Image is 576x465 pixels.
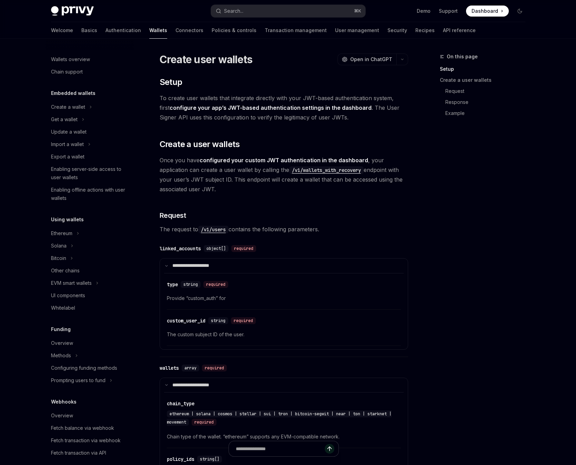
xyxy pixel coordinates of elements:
div: Create a wallet [51,103,85,111]
a: Wallets overview [46,53,134,66]
a: Welcome [51,22,73,39]
a: Basics [81,22,97,39]
a: Dashboard [466,6,509,17]
div: required [202,365,227,371]
span: To create user wallets that integrate directly with your JWT-based authentication system, first .... [160,93,408,122]
div: EVM smart wallets [51,279,92,287]
a: /v1/wallets_with_recovery [289,166,364,173]
span: On this page [447,52,478,61]
div: Prompting users to fund [51,376,105,385]
div: Ethereum [51,229,72,238]
a: Setup [440,64,531,75]
div: type [167,281,178,288]
div: Wallets overview [51,55,90,64]
a: Configuring funding methods [46,362,134,374]
div: Overview [51,339,73,347]
span: array [184,365,196,371]
div: wallets [160,365,179,371]
span: string [211,318,225,323]
div: Export a wallet [51,153,84,161]
span: Setup [160,77,182,88]
div: Update a wallet [51,128,87,136]
a: Enabling offline actions with user wallets [46,184,134,204]
div: linked_accounts [160,245,201,252]
div: Fetch transaction via webhook [51,436,121,445]
a: API reference [443,22,476,39]
div: custom_user_id [167,317,205,324]
button: Search...⌘K [211,5,365,17]
a: Update a wallet [46,126,134,138]
a: Wallets [149,22,167,39]
button: Toggle dark mode [514,6,525,17]
h5: Using wallets [51,215,84,224]
a: Connectors [175,22,203,39]
a: Fetch transaction via webhook [46,434,134,447]
a: Request [445,86,531,97]
div: Fetch balance via webhook [51,424,114,432]
div: Methods [51,351,71,360]
a: Recipes [415,22,435,39]
a: Export a wallet [46,151,134,163]
a: Enabling server-side access to user wallets [46,163,134,184]
div: Overview [51,411,73,420]
span: Request [160,211,186,220]
span: ethereum | solana | cosmos | stellar | sui | tron | bitcoin-segwit | near | ton | starknet | move... [167,411,392,425]
a: UI components [46,289,134,302]
div: required [192,419,216,426]
span: string [183,282,198,287]
span: Once you have , your application can create a user wallet by calling the endpoint with your user’... [160,155,408,194]
a: Authentication [105,22,141,39]
span: object[] [206,246,226,251]
span: Dashboard [472,8,498,14]
h1: Create user wallets [160,53,253,66]
div: chain_type [167,400,194,407]
a: Security [387,22,407,39]
div: Solana [51,242,67,250]
a: Example [445,108,531,119]
div: Search... [224,7,243,15]
img: dark logo [51,6,94,16]
div: required [203,281,228,288]
a: Support [439,8,458,14]
div: UI components [51,291,85,300]
div: Configuring funding methods [51,364,117,372]
a: Overview [46,409,134,422]
span: Create a user wallets [160,139,240,150]
div: Chain support [51,68,83,76]
a: Other chains [46,264,134,277]
button: Send message [325,444,334,454]
div: Get a wallet [51,115,78,124]
a: Demo [417,8,431,14]
div: Import a wallet [51,140,84,148]
div: Enabling offline actions with user wallets [51,186,130,202]
code: /v1/wallets_with_recovery [289,166,364,174]
a: Response [445,97,531,108]
button: Open in ChatGPT [337,54,396,65]
a: configured your custom JWT authentication in the dashboard [200,157,368,164]
h5: Webhooks [51,398,77,406]
span: Provide “custom_auth” for [167,294,401,302]
span: The custom subject ID of the user. [167,330,401,339]
span: Chain type of the wallet. “ethereum” supports any EVM-compatible network. [167,433,401,441]
div: Other chains [51,267,80,275]
a: Whitelabel [46,302,134,314]
div: Whitelabel [51,304,75,312]
a: Chain support [46,66,134,78]
a: configure your app’s JWT-based authentication settings in the dashboard [170,104,372,112]
div: required [231,317,256,324]
div: Bitcoin [51,254,66,262]
div: Fetch transaction via API [51,449,106,457]
a: /v1/users [198,226,229,233]
a: Fetch transaction via API [46,447,134,459]
div: Enabling server-side access to user wallets [51,165,130,182]
a: Overview [46,337,134,349]
div: required [231,245,256,252]
h5: Funding [51,325,71,333]
a: User management [335,22,379,39]
span: ⌘ K [354,8,361,14]
span: Open in ChatGPT [350,56,392,63]
h5: Embedded wallets [51,89,95,97]
a: Fetch balance via webhook [46,422,134,434]
a: Policies & controls [212,22,256,39]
